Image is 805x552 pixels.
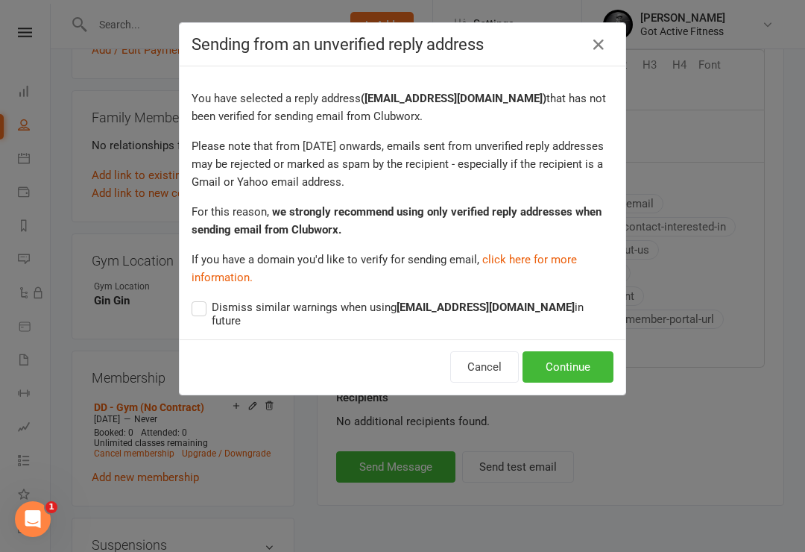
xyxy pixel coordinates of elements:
p: If you have a domain you'd like to verify for sending email, [192,251,613,286]
p: For this reason, [192,203,613,239]
button: Cancel [450,351,519,383]
span: 1 [45,501,57,513]
p: You have selected a reply address that has not been verified for sending email from Clubworx. [192,90,613,125]
span: Dismiss similar warnings when using in future [212,298,613,327]
strong: we strongly recommend using only verified reply addresses when sending email from Clubworx. [192,205,602,236]
h4: Sending from an unverified reply address [192,35,613,54]
strong: [EMAIL_ADDRESS][DOMAIN_NAME] [397,301,575,314]
p: Please note that from [DATE] onwards, emails sent from unverified reply addresses may be rejected... [192,137,613,191]
a: Close [587,33,610,57]
iframe: Intercom live chat [15,501,51,537]
strong: ( [EMAIL_ADDRESS][DOMAIN_NAME] ) [361,92,546,105]
button: Continue [523,351,613,383]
